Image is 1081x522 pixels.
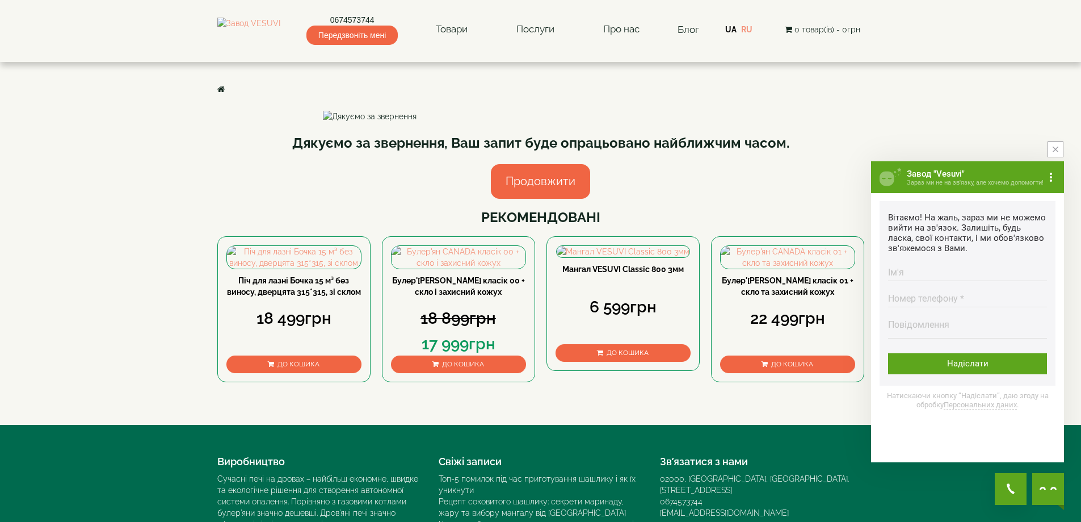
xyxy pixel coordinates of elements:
[439,456,643,467] h4: Свіжі записи
[556,296,691,319] div: 6 599грн
[725,25,737,34] a: UA
[217,456,422,467] h4: Виробництво
[562,265,684,274] a: Мангал VESUVI Classic 800 3мм
[722,276,853,297] a: Булер'[PERSON_NAME] класік 01 + скло та захисний кожух
[227,246,361,269] img: Піч для лазні Бочка 15 м³ без виносу, дверцята 315*315, зі склом
[392,276,525,297] a: Булер'[PERSON_NAME] класік 00 + скло і захисний кожух
[391,333,526,356] div: 17 999грн
[660,508,789,517] a: [EMAIL_ADDRESS][DOMAIN_NAME]
[391,356,526,373] button: До кошика
[227,276,361,297] a: Піч для лазні Бочка 15 м³ без виносу, дверцята 315*315, зі склом
[439,474,636,495] a: Топ-5 помилок під час приготування шашлику і як їх уникнути
[720,356,855,373] button: До кошика
[660,497,703,506] a: 0674573744
[995,473,1027,505] button: Get Call button
[771,360,813,368] span: До кошика
[660,456,864,467] h4: Зв’язатися з нами
[781,23,864,36] button: 0 товар(ів) - 0грн
[721,246,855,269] img: Булер'ян CANADA класік 01 + скло та захисний кожух
[720,307,855,330] div: 22 499грн
[391,307,526,330] div: 18 899грн
[439,497,626,517] a: Рецепт соковитого шашлику: секрети маринаду, жару та вибору мангалу від [GEOGRAPHIC_DATA]
[1032,473,1064,505] button: Chat button
[226,307,361,330] div: 18 499грн
[660,473,864,496] div: 02000, [GEOGRAPHIC_DATA], [GEOGRAPHIC_DATA]. [STREET_ADDRESS]
[592,16,651,43] a: Про нас
[277,360,319,368] span: До кошика
[888,212,1047,253] div: Вітаємо! На жаль, зараз ми не можемо вийти на зв'язок. Залишіть, будь ласка, свої контакти, і ми ...
[491,164,590,199] a: Продовжити
[556,344,691,362] button: До кошика
[217,18,280,41] img: Завод VESUVI
[306,26,398,45] span: Передзвоніть мені
[392,246,525,269] img: Булер'ян CANADA класік 00 + скло і захисний кожух
[557,246,689,257] img: Мангал VESUVI Classic 800 3мм
[1048,141,1063,157] button: close button
[794,25,860,34] span: 0 товар(ів) - 0грн
[678,24,699,35] a: Блог
[226,356,361,373] button: До кошика
[217,133,864,153] div: Дякуємо за звернення, Ваш запит буде опрацьовано найближчим часом.
[741,25,752,34] a: RU
[306,14,398,26] a: 0674573744
[323,111,759,122] img: Дякуємо за звернення
[607,349,649,357] span: До кошика
[442,360,484,368] span: До кошика
[888,353,1047,374] div: Надіслати
[424,16,479,43] a: Товари
[1045,161,1064,193] button: more button
[505,16,566,43] a: Послуги
[944,400,1017,410] a: Персональних даних
[880,391,1055,409] span: Натискаючи кнопку “Надіслати”, даю згоду на обробку .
